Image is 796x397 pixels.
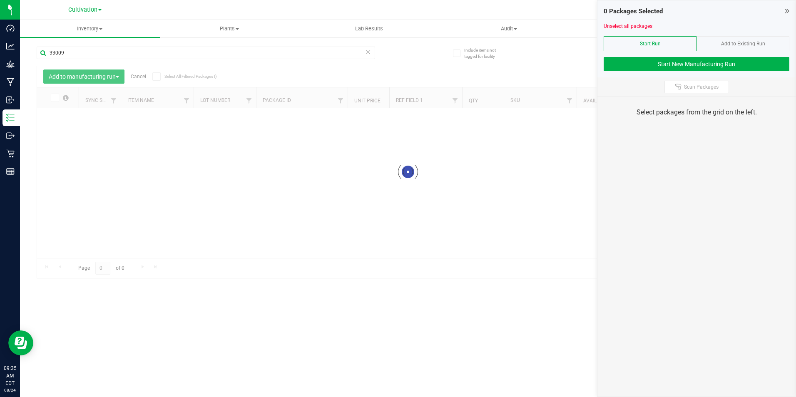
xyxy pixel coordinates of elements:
inline-svg: Manufacturing [6,78,15,86]
inline-svg: Retail [6,149,15,158]
inline-svg: Outbound [6,132,15,140]
span: Inventory [20,25,160,32]
inline-svg: Dashboard [6,24,15,32]
span: Start Run [640,41,661,47]
span: Plants [160,25,299,32]
inline-svg: Analytics [6,42,15,50]
button: Scan Packages [664,81,729,93]
span: Scan Packages [684,84,719,90]
a: Inventory Counts [579,20,719,37]
a: Unselect all packages [604,23,652,29]
a: Plants [160,20,300,37]
inline-svg: Inbound [6,96,15,104]
span: Cultivation [68,6,97,13]
inline-svg: Inventory [6,114,15,122]
span: Include items not tagged for facility [464,47,506,60]
p: 09:35 AM EDT [4,365,16,387]
span: Audit [440,25,579,32]
inline-svg: Reports [6,167,15,176]
iframe: Resource center [8,330,33,355]
inline-svg: Grow [6,60,15,68]
span: Clear [366,47,371,57]
span: Lab Results [344,25,394,32]
div: Select packages from the grid on the left. [608,107,785,117]
a: Lab Results [299,20,439,37]
p: 08/24 [4,387,16,393]
a: Audit [439,20,579,37]
button: Start New Manufacturing Run [604,57,789,71]
a: Inventory [20,20,160,37]
input: Search Package ID, Item Name, SKU, Lot or Part Number... [37,47,375,59]
span: Add to Existing Run [721,41,765,47]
